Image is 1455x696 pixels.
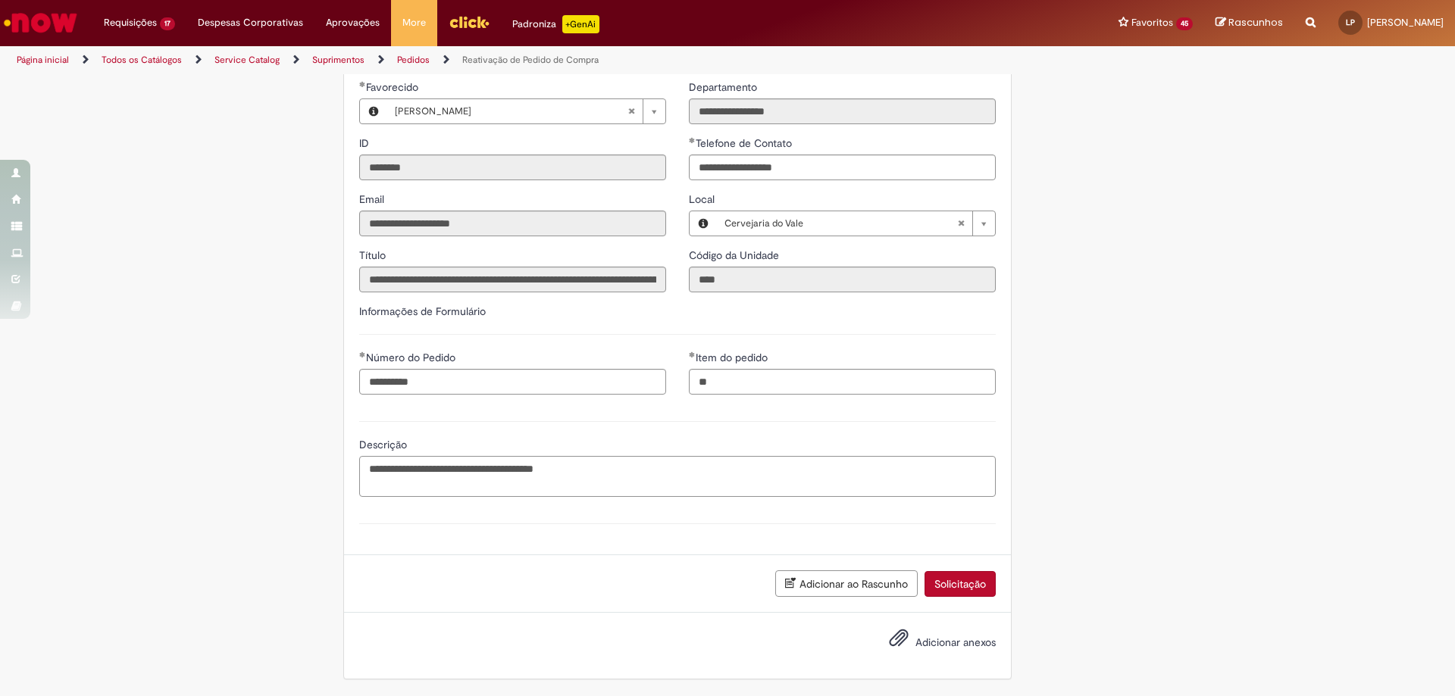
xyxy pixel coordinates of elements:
a: [PERSON_NAME]Limpar campo Favorecido [387,99,665,123]
input: Telefone de Contato [689,154,996,180]
span: Descrição [359,438,410,451]
a: Todos os Catálogos [102,54,182,66]
span: Requisições [104,15,157,30]
span: Cervejaria do Vale [724,211,957,236]
a: Service Catalog [214,54,280,66]
span: More [402,15,426,30]
button: Solicitação [925,571,996,597]
label: Somente leitura - ID [359,136,372,151]
span: Telefone de Contato [696,136,795,150]
a: Página inicial [17,54,69,66]
a: Cervejaria do ValeLimpar campo Local [717,211,995,236]
textarea: Descrição [359,456,996,497]
input: Código da Unidade [689,267,996,292]
label: Somente leitura - Email [359,192,387,207]
a: Rascunhos [1216,16,1283,30]
span: Somente leitura - Código da Unidade [689,248,782,262]
a: Reativação de Pedido de Compra [462,54,599,66]
button: Local, Visualizar este registro Cervejaria do Vale [690,211,717,236]
span: Item do pedido [696,351,771,364]
span: Despesas Corporativas [198,15,303,30]
span: Obrigatório Preenchido [359,351,366,357]
span: Favoritos [1131,15,1173,30]
button: Adicionar ao Rascunho [775,570,918,597]
span: Somente leitura - Departamento [689,80,760,94]
span: Obrigatório Preenchido [689,351,696,357]
span: [PERSON_NAME] [395,99,627,123]
p: +GenAi [562,15,599,33]
button: Adicionar anexos [885,624,912,659]
input: Item do pedido [689,369,996,395]
input: Número do Pedido [359,369,666,395]
span: LP [1346,17,1355,27]
span: Rascunhos [1228,15,1283,30]
ul: Trilhas de página [11,46,959,74]
input: Título [359,267,666,292]
span: Adicionar anexos [915,635,996,649]
abbr: Limpar campo Local [950,211,972,236]
span: Obrigatório Preenchido [689,137,696,143]
label: Somente leitura - Título [359,248,389,263]
input: Departamento [689,98,996,124]
span: Somente leitura - Email [359,192,387,206]
a: Pedidos [397,54,430,66]
a: Suprimentos [312,54,365,66]
span: Local [689,192,718,206]
label: Informações de Formulário [359,304,486,318]
span: Necessários - Favorecido [366,80,421,94]
abbr: Limpar campo Favorecido [620,99,643,123]
span: Somente leitura - ID [359,136,372,150]
label: Somente leitura - Departamento [689,80,760,95]
span: Aprovações [326,15,380,30]
span: Somente leitura - Título [359,248,389,262]
img: ServiceNow [2,8,80,38]
div: Padroniza [512,15,599,33]
span: 17 [160,17,175,30]
input: ID [359,154,666,180]
span: 45 [1176,17,1193,30]
img: click_logo_yellow_360x200.png [449,11,490,33]
span: [PERSON_NAME] [1367,16,1444,29]
label: Somente leitura - Código da Unidade [689,248,782,263]
span: Número do Pedido [366,351,458,364]
button: Favorecido, Visualizar este registro Luis Guilherme Marques Do Prado [360,99,387,123]
input: Email [359,211,666,236]
span: Obrigatório Preenchido [359,81,366,87]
